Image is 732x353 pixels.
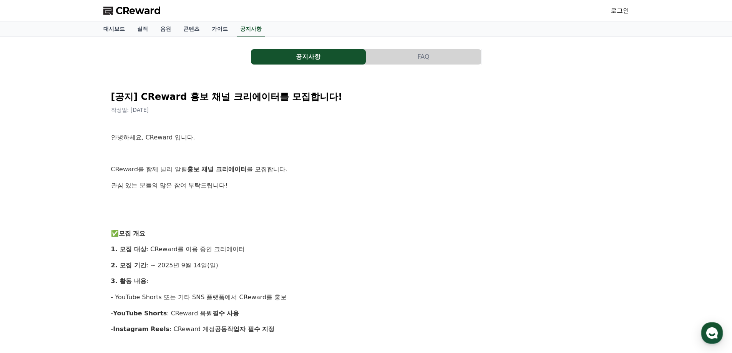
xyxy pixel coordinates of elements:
[111,133,621,143] p: 안녕하세요, CReward 입니다.
[206,22,234,36] a: 가이드
[119,255,128,261] span: 설정
[366,49,481,65] a: FAQ
[116,5,161,17] span: CReward
[111,262,146,269] strong: 2. 모집 기간
[24,255,29,261] span: 홈
[111,324,621,334] p: - : CReward 계정
[113,310,167,317] strong: YouTube Shorts
[111,91,621,103] h2: [공지] CReward 홍보 채널 크리에이터를 모집합니다!
[237,22,265,36] a: 공지사항
[111,308,621,318] p: - : CReward 음원
[154,22,177,36] a: 음원
[111,244,621,254] p: : CReward를 이용 중인 크리에이터
[70,255,80,262] span: 대화
[177,22,206,36] a: 콘텐츠
[111,229,621,239] p: ✅
[113,325,169,333] strong: Instagram Reels
[251,49,366,65] button: 공지사항
[111,245,146,253] strong: 1. 모집 대상
[131,22,154,36] a: 실적
[103,5,161,17] a: CReward
[366,49,481,65] button: FAQ
[187,166,247,173] strong: 홍보 채널 크리에이터
[111,107,149,113] span: 작성일: [DATE]
[111,181,621,191] p: 관심 있는 분들의 많은 참여 부탁드립니다!
[111,260,621,270] p: : ~ 2025년 9월 14일(일)
[97,22,131,36] a: 대시보드
[111,276,621,286] p: :
[212,310,239,317] strong: 필수 사용
[51,244,99,263] a: 대화
[119,230,146,237] strong: 모집 개요
[99,244,148,263] a: 설정
[611,6,629,15] a: 로그인
[215,325,274,333] strong: 공동작업자 필수 지정
[111,292,621,302] p: - YouTube Shorts 또는 기타 SNS 플랫폼에서 CReward를 홍보
[111,277,146,285] strong: 3. 활동 내용
[2,244,51,263] a: 홈
[111,164,621,174] p: CReward를 함께 널리 알릴 를 모집합니다.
